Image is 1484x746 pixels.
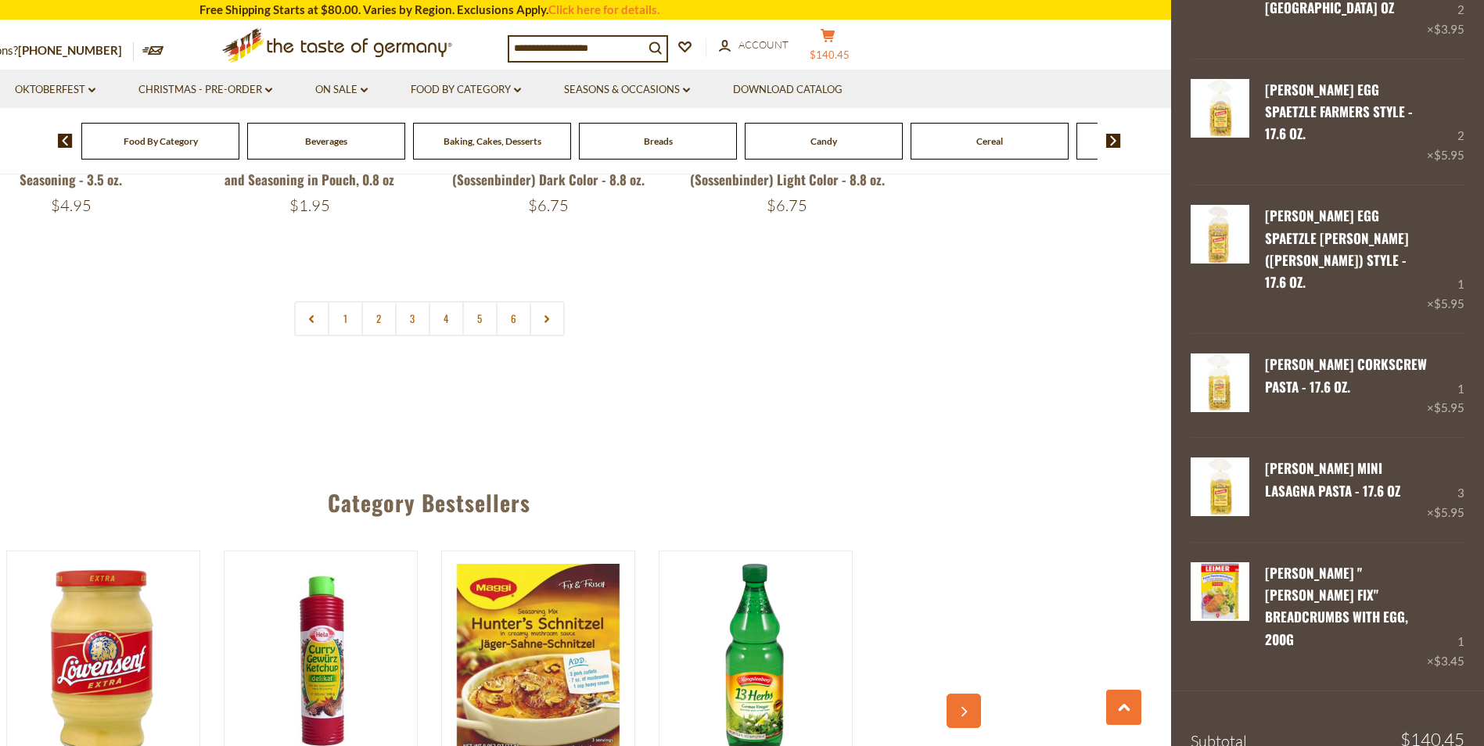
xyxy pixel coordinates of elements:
[58,134,73,148] img: previous arrow
[976,135,1003,147] a: Cereal
[738,38,789,51] span: Account
[462,301,498,336] a: 5
[1265,206,1409,292] a: [PERSON_NAME] Egg Spaetzle [PERSON_NAME] ([PERSON_NAME]) Style - 17.6 oz.
[15,81,95,99] a: Oktoberfest
[1265,354,1427,396] a: [PERSON_NAME] Corkscrew Pasta - 17.6 oz.
[1427,457,1464,522] div: 3 ×
[528,195,569,215] span: $6.75
[1427,205,1464,314] div: 1 ×
[1265,458,1400,500] a: [PERSON_NAME] Mini Lasagna Pasta - 17.6 oz
[1191,562,1249,621] img: Leimer "Panat Fix" Breadcrumbs with Egg, 200g
[1427,353,1464,418] div: 1 ×
[1191,79,1249,138] img: Bechtle Egg Spaetzle Farmers Style - 17.6 oz.
[395,301,430,336] a: 3
[411,81,521,99] a: Food By Category
[289,195,330,215] span: $1.95
[1427,79,1464,166] div: 2 ×
[1191,353,1249,412] img: Bechtle Corkscrew Pasta - 17.6 oz.
[1191,457,1249,522] a: Bechtle Mini Lasagna Pasta - 17.6 oz
[1434,654,1464,668] span: $3.45
[124,135,198,147] a: Food By Category
[305,135,347,147] a: Beverages
[1191,457,1249,516] img: Bechtle Mini Lasagna Pasta - 17.6 oz
[18,43,122,57] a: [PHONE_NUMBER]
[1434,22,1464,36] span: $3.95
[1191,353,1249,418] a: Bechtle Corkscrew Pasta - 17.6 oz.
[564,81,690,99] a: Seasons & Occasions
[1191,205,1249,314] a: Bechtle Egg Spaetzle Hofbauer (Shepherd) Style - 17.6 oz.
[1434,505,1464,519] span: $5.95
[361,301,397,336] a: 2
[1427,562,1464,671] div: 1 ×
[805,28,852,67] button: $140.45
[429,301,464,336] a: 4
[1191,205,1249,264] img: Bechtle Egg Spaetzle Hofbauer (Shepherd) Style - 17.6 oz.
[719,37,789,54] a: Account
[1434,296,1464,310] span: $5.95
[444,135,541,147] a: Baking, Cakes, Desserts
[138,81,272,99] a: Christmas - PRE-ORDER
[1191,562,1249,671] a: Leimer "Panat Fix" Breadcrumbs with Egg, 200g
[1434,400,1464,414] span: $5.95
[810,48,850,61] span: $140.45
[1434,148,1464,162] span: $5.95
[328,301,363,336] a: 1
[810,135,837,147] a: Candy
[315,81,368,99] a: On Sale
[548,2,659,16] a: Click here for details.
[51,195,92,215] span: $4.95
[767,195,807,215] span: $6.75
[1265,80,1413,144] a: [PERSON_NAME] Egg Spaetzle Farmers Style - 17.6 oz.
[1191,79,1249,166] a: Bechtle Egg Spaetzle Farmers Style - 17.6 oz.
[1106,134,1121,148] img: next arrow
[496,301,531,336] a: 6
[644,135,673,147] a: Breads
[733,81,843,99] a: Download Catalog
[1265,563,1408,649] a: [PERSON_NAME] "[PERSON_NAME] Fix" Breadcrumbs with Egg, 200g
